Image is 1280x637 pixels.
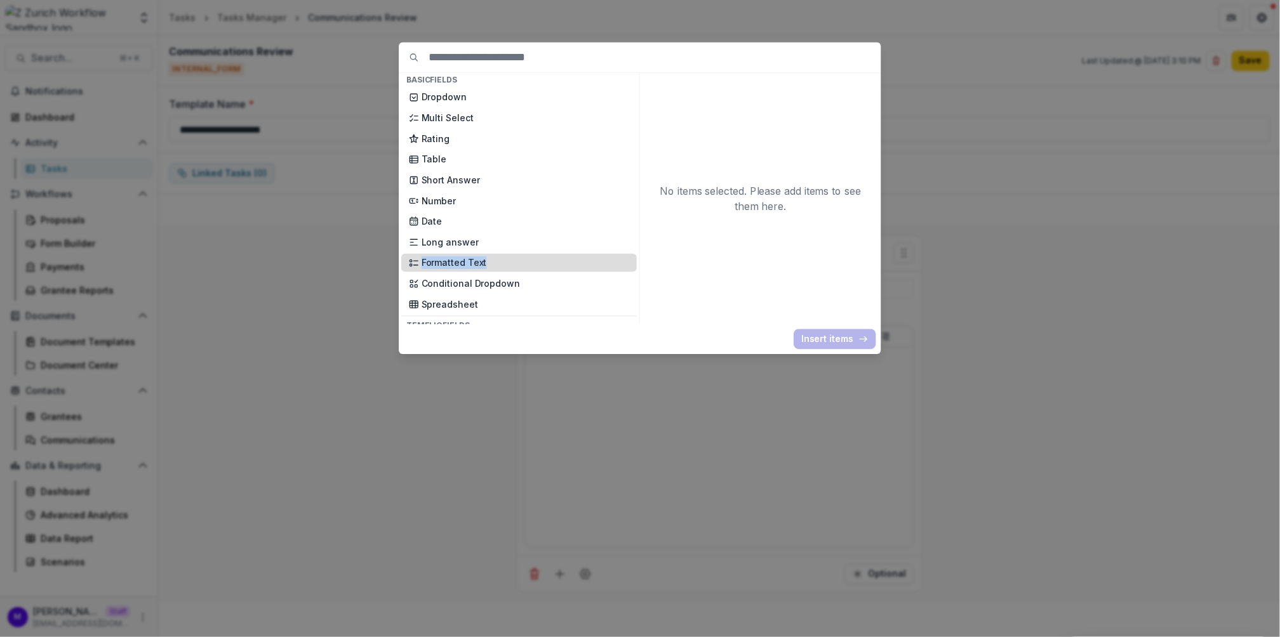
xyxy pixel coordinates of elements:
p: Dropdown [422,91,629,104]
p: Date [422,215,629,228]
p: Conditional Dropdown [422,277,629,291]
p: Short Answer [422,174,629,187]
h4: Temelio Fields [401,319,637,333]
p: Table [422,153,629,166]
p: Spreadsheet [422,298,629,312]
p: Rating [422,133,629,146]
p: Formatted Text [422,256,629,270]
p: No items selected. Please add items to see them here. [653,183,869,213]
p: Number [422,194,629,207]
h4: Basic Fields [401,73,637,87]
button: Insert items [794,329,876,350]
p: Long answer [422,236,629,249]
p: Multi Select [422,112,629,125]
